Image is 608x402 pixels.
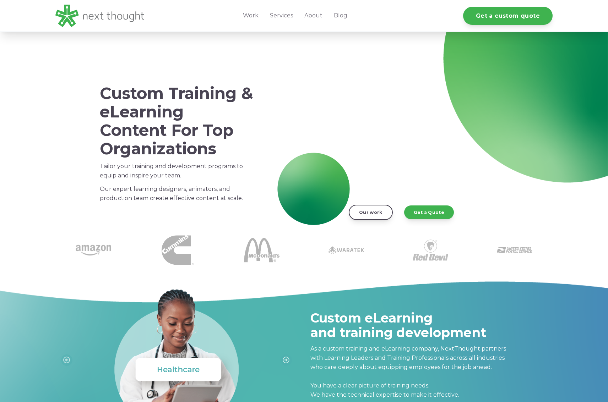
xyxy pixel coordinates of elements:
img: Red Devil [413,232,448,268]
span: As a custom training and eLearning company, NextThought partners with Learning Leaders and Traini... [310,345,506,398]
p: Tailor your training and development programs to equip and inspire your team. [100,162,253,180]
img: LG - NextThought Logo [55,5,144,27]
img: amazon-1 [76,232,111,268]
img: Waratek logo [329,232,364,268]
a: Get a Quote [404,205,454,219]
span: Custom eLearning and training development [310,310,486,340]
img: McDonalds 1 [244,232,279,268]
a: Get a custom quote [463,7,553,25]
h1: Custom Training & eLearning Content For Top Organizations [100,84,253,158]
p: Our expert learning designers, animators, and production team create effective content at scale. [100,185,253,203]
button: Next slide [281,354,292,366]
iframe: NextThought Reel [293,78,506,198]
img: Cummins [162,234,194,266]
button: Go to last slide [61,354,72,366]
img: USPS [497,232,532,268]
a: Our work [349,205,392,220]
